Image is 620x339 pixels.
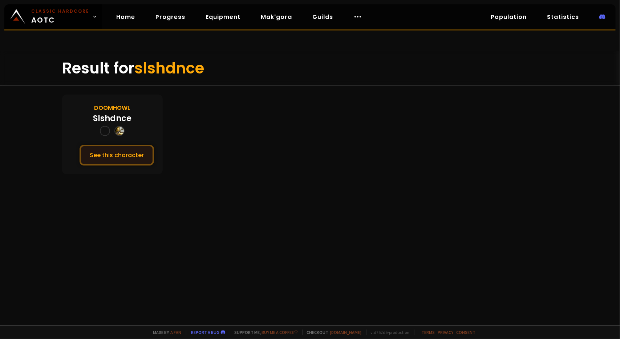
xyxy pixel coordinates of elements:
span: slshdnce [134,57,204,79]
a: Privacy [438,330,454,335]
span: AOTC [31,8,89,25]
span: Checkout [302,330,362,335]
a: Statistics [541,9,585,24]
span: Support me, [230,330,298,335]
a: Guilds [307,9,339,24]
div: Result for [62,51,558,85]
a: Equipment [200,9,246,24]
div: Slshdnce [93,112,131,124]
a: [DOMAIN_NAME] [330,330,362,335]
a: Terms [422,330,435,335]
a: Buy me a coffee [262,330,298,335]
a: Classic HardcoreAOTC [4,4,102,29]
a: Home [110,9,141,24]
a: a fan [171,330,182,335]
span: Made by [149,330,182,335]
a: Progress [150,9,191,24]
a: Population [485,9,532,24]
button: See this character [80,145,154,165]
small: Classic Hardcore [31,8,89,15]
div: Doomhowl [94,103,130,112]
a: Consent [457,330,476,335]
span: v. d752d5 - production [366,330,410,335]
a: Mak'gora [255,9,298,24]
a: Report a bug [191,330,220,335]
